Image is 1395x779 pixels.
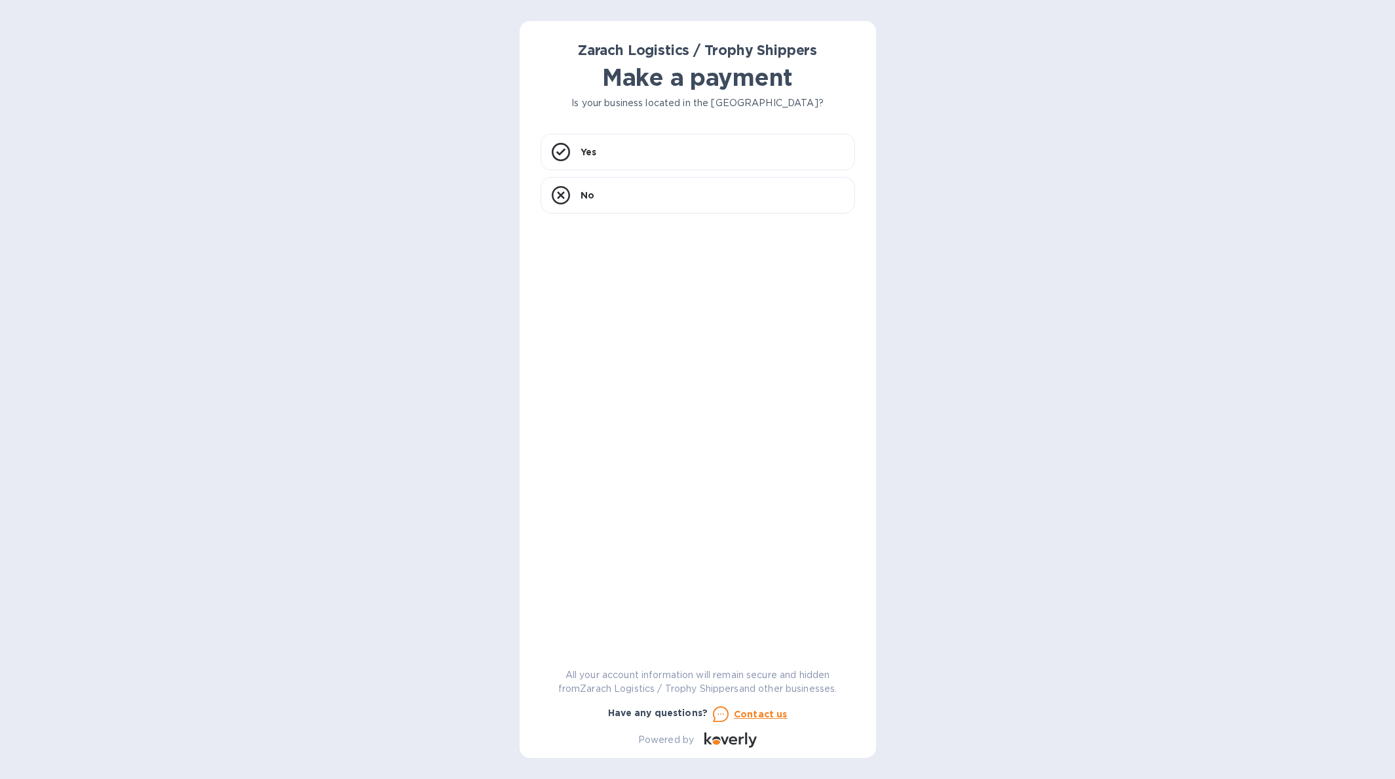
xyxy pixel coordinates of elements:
p: Is your business located in the [GEOGRAPHIC_DATA]? [541,96,855,110]
p: Powered by [638,733,694,747]
h1: Make a payment [541,64,855,91]
p: No [581,189,594,202]
b: Have any questions? [608,708,708,718]
u: Contact us [734,709,788,719]
b: Zarach Logistics / Trophy Shippers [578,42,817,58]
p: All your account information will remain secure and hidden from Zarach Logistics / Trophy Shipper... [541,668,855,696]
p: Yes [581,145,596,159]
